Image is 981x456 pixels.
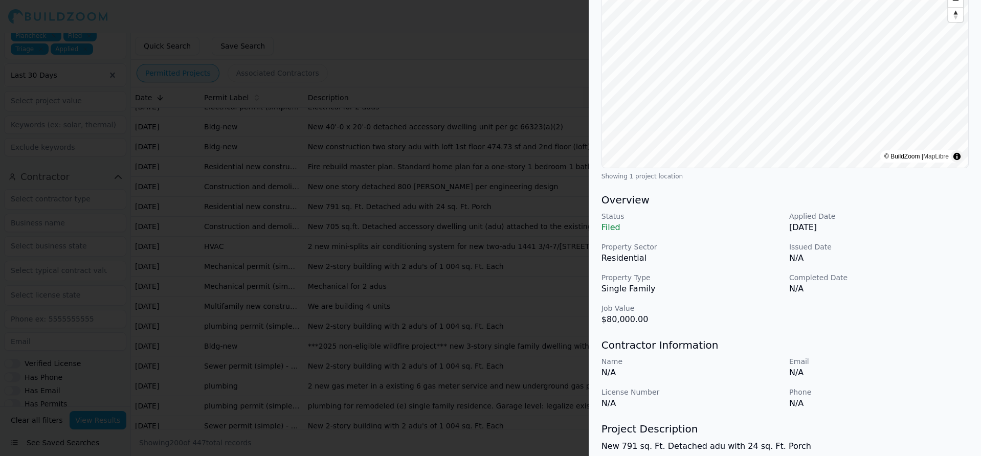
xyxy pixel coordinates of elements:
[789,367,969,379] p: N/A
[601,303,781,313] p: Job Value
[789,387,969,397] p: Phone
[789,242,969,252] p: Issued Date
[601,221,781,234] p: Filed
[601,367,781,379] p: N/A
[601,172,969,180] div: Showing 1 project location
[789,221,969,234] p: [DATE]
[789,397,969,409] p: N/A
[789,211,969,221] p: Applied Date
[601,283,781,295] p: Single Family
[601,252,781,264] p: Residential
[789,356,969,367] p: Email
[884,151,949,162] div: © BuildZoom |
[601,397,781,409] p: N/A
[789,283,969,295] p: N/A
[601,338,969,352] h3: Contractor Information
[948,7,963,22] button: Reset bearing to north
[923,153,949,160] a: MapLibre
[601,440,969,452] p: New 791 sq. Ft. Detached adu with 24 sq. Ft. Porch
[601,313,781,326] p: $80,000.00
[601,211,781,221] p: Status
[601,387,781,397] p: License Number
[601,356,781,367] p: Name
[601,272,781,283] p: Property Type
[789,252,969,264] p: N/A
[601,193,969,207] h3: Overview
[789,272,969,283] p: Completed Date
[601,242,781,252] p: Property Sector
[951,150,963,163] summary: Toggle attribution
[601,422,969,436] h3: Project Description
